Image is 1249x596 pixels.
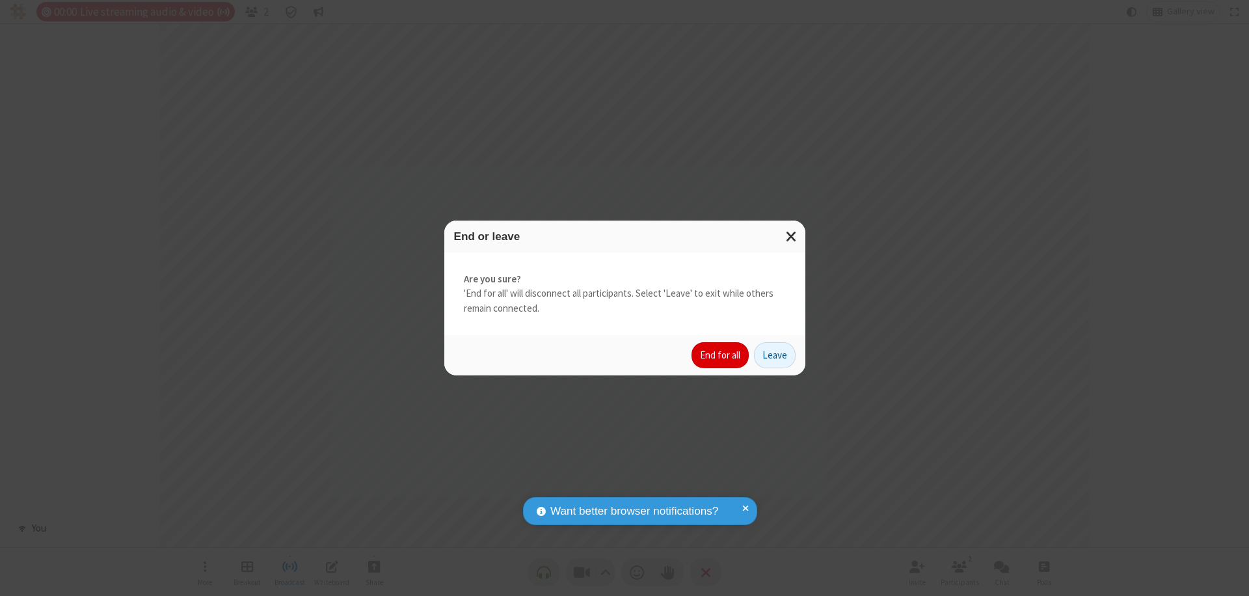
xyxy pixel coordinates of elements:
[464,272,786,287] strong: Are you sure?
[778,221,805,252] button: Close modal
[692,342,749,368] button: End for all
[454,230,796,243] h3: End or leave
[550,503,718,520] span: Want better browser notifications?
[754,342,796,368] button: Leave
[444,252,805,336] div: 'End for all' will disconnect all participants. Select 'Leave' to exit while others remain connec...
